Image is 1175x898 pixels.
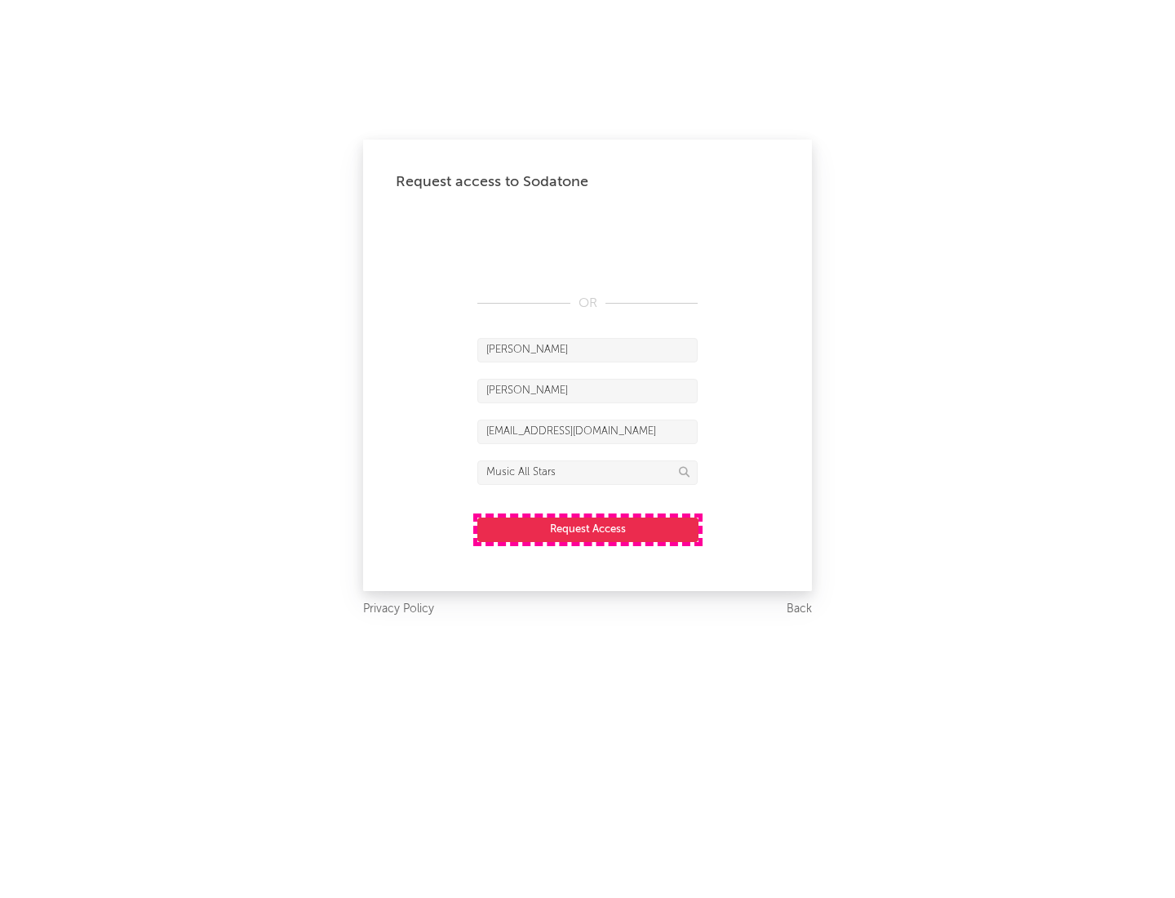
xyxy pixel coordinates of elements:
a: Back [787,599,812,620]
input: Division [477,460,698,485]
input: Email [477,420,698,444]
button: Request Access [477,518,698,542]
input: First Name [477,338,698,362]
input: Last Name [477,379,698,403]
div: OR [477,294,698,313]
a: Privacy Policy [363,599,434,620]
div: Request access to Sodatone [396,172,779,192]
